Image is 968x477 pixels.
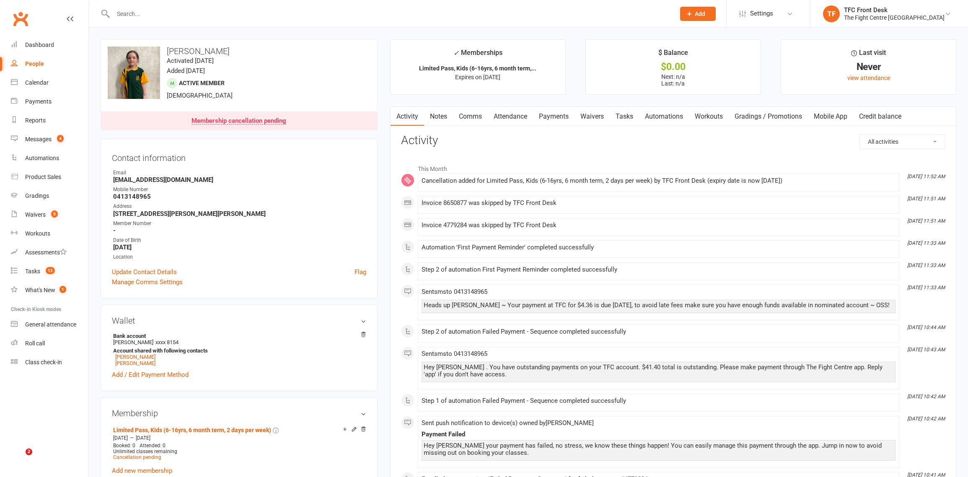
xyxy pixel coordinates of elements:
[10,8,31,29] a: Clubworx
[11,224,88,243] a: Workouts
[424,442,893,456] div: Hey [PERSON_NAME] your payment has failed, no stress, we know these things happen! You can easily...
[113,454,161,460] span: Cancellation pending
[853,107,907,126] a: Credit balance
[453,47,502,63] div: Memberships
[112,277,183,287] a: Manage Comms Settings
[750,4,773,23] span: Settings
[192,118,286,124] div: Membership cancellation pending
[907,394,945,399] i: [DATE] 10:42 AM
[112,370,189,380] a: Add / Edit Payment Method
[25,98,52,105] div: Payments
[907,347,945,353] i: [DATE] 10:43 AM
[11,281,88,300] a: What's New1
[113,220,366,228] div: Member Number
[424,107,453,126] a: Notes
[11,315,88,334] a: General attendance kiosk mode
[401,134,945,147] h3: Activity
[422,350,487,358] span: Sent sms to 0413148965
[112,267,177,277] a: Update Contact Details
[108,47,370,56] h3: [PERSON_NAME]
[593,73,753,87] p: Next: n/a Last: n/a
[25,174,61,180] div: Product Sales
[455,74,500,80] span: Expires on [DATE]
[25,340,45,347] div: Roll call
[25,359,62,366] div: Class check-in
[25,321,76,328] div: General attendance
[907,196,945,202] i: [DATE] 11:51 AM
[907,262,945,268] i: [DATE] 11:33 AM
[453,49,459,57] i: ✓
[25,230,50,237] div: Workouts
[453,107,488,126] a: Comms
[639,107,689,126] a: Automations
[11,205,88,224] a: Waivers 5
[113,176,366,184] strong: [EMAIL_ADDRESS][DOMAIN_NAME]
[113,169,366,177] div: Email
[25,155,59,161] div: Automations
[11,54,88,73] a: People
[25,117,46,124] div: Reports
[111,435,366,441] div: —
[11,168,88,187] a: Product Sales
[57,135,64,142] span: 4
[25,287,55,293] div: What's New
[25,268,40,275] div: Tasks
[575,107,610,126] a: Waivers
[115,354,155,360] a: [PERSON_NAME]
[419,65,536,72] strong: Limited Pass, Kids (6-16yrs, 6 month term,...
[11,334,88,353] a: Roll call
[113,427,271,433] a: Limited Pass, Kids (6-16yrs, 6 month term, 2 days per week)
[113,244,366,251] strong: [DATE]
[424,364,893,378] div: Hey [PERSON_NAME] . You have outstanding payments on your TFC account. $41.40 total is outstandin...
[111,8,669,20] input: Search...
[112,316,366,325] h3: Wallet
[113,202,366,210] div: Address
[11,130,88,149] a: Messages 4
[422,328,896,335] div: Step 2 of automation Failed Payment - Sequence completed successfully
[484,419,594,427] span: to device(s) owned by [PERSON_NAME]
[25,60,44,67] div: People
[808,107,853,126] a: Mobile App
[729,107,808,126] a: Gradings / Promotions
[11,111,88,130] a: Reports
[113,448,177,454] span: Unlimited classes remaining
[25,79,49,86] div: Calendar
[844,6,945,14] div: TFC Front Desk
[695,10,705,17] span: Add
[140,443,166,448] span: Attended: 0
[680,7,716,21] button: Add
[136,435,150,441] span: [DATE]
[593,62,753,71] div: $0.00
[25,211,46,218] div: Waivers
[851,47,886,62] div: Last visit
[113,347,362,354] strong: Account shared with following contacts
[422,222,896,229] div: Invoice 4779284 was skipped by TFC Front Desk
[46,267,55,274] span: 12
[422,431,896,438] div: Payment Failed
[355,267,366,277] a: Flag
[422,177,896,184] div: Cancellation added for Limited Pass, Kids (6-16yrs, 6 month term, 2 days per week) by TFC Front D...
[907,285,945,290] i: [DATE] 11:33 AM
[113,186,366,194] div: Mobile Number
[422,419,594,427] span: Sent push notification
[113,253,366,261] div: Location
[25,41,54,48] div: Dashboard
[26,448,32,455] span: 2
[113,443,135,448] span: Booked: 0
[610,107,639,126] a: Tasks
[11,353,88,372] a: Class kiosk mode
[113,236,366,244] div: Date of Birth
[112,150,366,163] h3: Contact information
[112,332,366,368] li: [PERSON_NAME]
[113,193,366,200] strong: 0413148965
[844,14,945,21] div: The Fight Centre [GEOGRAPHIC_DATA]
[11,92,88,111] a: Payments
[488,107,533,126] a: Attendance
[11,73,88,92] a: Calendar
[60,286,66,293] span: 1
[11,262,88,281] a: Tasks 12
[401,160,945,174] li: This Month
[167,92,233,99] span: [DEMOGRAPHIC_DATA]
[422,397,896,404] div: Step 1 of automation Failed Payment - Sequence completed successfully
[25,249,67,256] div: Assessments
